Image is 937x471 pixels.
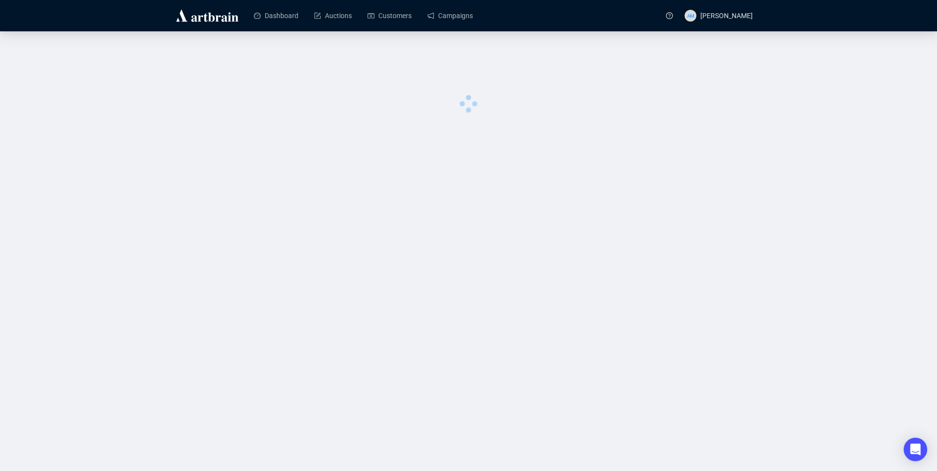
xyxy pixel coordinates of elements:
[254,3,298,28] a: Dashboard
[904,438,927,461] div: Open Intercom Messenger
[687,11,694,19] span: AM
[314,3,352,28] a: Auctions
[174,8,240,24] img: logo
[700,12,753,20] span: [PERSON_NAME]
[427,3,473,28] a: Campaigns
[666,12,673,19] span: question-circle
[368,3,412,28] a: Customers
